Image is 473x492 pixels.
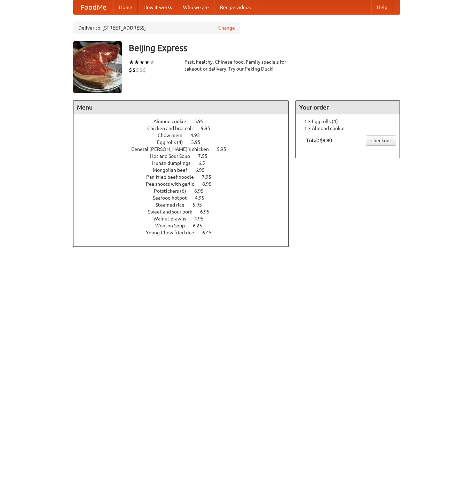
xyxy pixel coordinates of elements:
[366,135,396,146] a: Checkout
[148,209,199,215] span: Sweet and sour pork
[152,160,218,166] a: Hunan dumplings 6.5
[153,195,194,201] span: Seafood hotpot
[306,138,332,143] b: Total: $9.90
[144,58,150,66] li: ★
[152,160,197,166] span: Hunan dumplings
[156,202,191,208] span: Steamed rice
[202,230,219,235] span: 6.45
[155,223,215,228] a: Wonton Soup 6.25
[202,181,219,187] span: 8.95
[129,58,134,66] li: ★
[217,146,233,152] span: 5.95
[200,209,216,215] span: 6.95
[146,174,224,180] a: Pan-fried beef noodle 7.95
[194,119,211,124] span: 5.95
[147,126,200,131] span: Chicken and broccoli
[214,0,256,14] a: Recipe videos
[299,125,396,132] li: 1 × Almond cookie
[139,58,144,66] li: ★
[139,66,143,74] li: $
[155,223,192,228] span: Wonton Soup
[73,22,240,34] div: Deliver to: [STREET_ADDRESS]
[146,181,201,187] span: Pea shoots with garlic
[218,24,235,31] a: Change
[157,139,213,145] a: Egg rolls (4) 3.95
[194,216,211,221] span: 4.95
[138,0,178,14] a: How it works
[73,41,122,93] img: angular.jpg
[192,202,209,208] span: 5.95
[131,146,239,152] a: General [PERSON_NAME]'s chicken 5.95
[153,195,217,201] a: Seafood hotpot 4.95
[153,119,216,124] a: Almond cookie 5.95
[154,188,216,194] a: Potstickers (6) 6.95
[198,153,214,159] span: 7.55
[131,146,216,152] span: General [PERSON_NAME]'s chicken
[150,58,155,66] li: ★
[73,0,113,14] a: FoodMe
[146,230,224,235] a: Young Chow fried rice 6.45
[153,216,216,221] a: Walnut prawns 4.95
[136,66,139,74] li: $
[143,66,146,74] li: $
[156,202,215,208] a: Steamed rice 5.95
[146,230,201,235] span: Young Chow fried rice
[195,195,211,201] span: 4.95
[194,188,211,194] span: 6.95
[154,188,193,194] span: Potstickers (6)
[202,174,218,180] span: 7.95
[129,66,132,74] li: $
[153,216,193,221] span: Walnut prawns
[184,58,289,72] div: Fast, healthy, Chinese food. Family specials for takeout or delivery. Try our Peking Duck!
[371,0,393,14] a: Help
[113,0,138,14] a: Home
[153,167,194,173] span: Mongolian beef
[150,153,220,159] a: Hot and Sour Soup 7.55
[193,223,209,228] span: 6.25
[132,66,136,74] li: $
[296,100,400,114] h4: Your order
[195,167,212,173] span: 6.95
[146,174,201,180] span: Pan-fried beef noodle
[201,126,217,131] span: 9.95
[190,132,207,138] span: 4.95
[299,118,396,125] li: 1 × Egg rolls (4)
[191,139,207,145] span: 3.95
[150,153,197,159] span: Hot and Sour Soup
[158,132,213,138] a: Chow mein 4.95
[73,100,289,114] h4: Menu
[129,41,400,55] h3: Beijing Express
[146,181,224,187] a: Pea shoots with garlic 8.95
[198,160,212,166] span: 6.5
[147,126,223,131] a: Chicken and broccoli 9.95
[178,0,214,14] a: Who we are
[157,139,190,145] span: Egg rolls (4)
[153,119,193,124] span: Almond cookie
[153,167,218,173] a: Mongolian beef 6.95
[148,209,222,215] a: Sweet and sour pork 6.95
[158,132,189,138] span: Chow mein
[134,58,139,66] li: ★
